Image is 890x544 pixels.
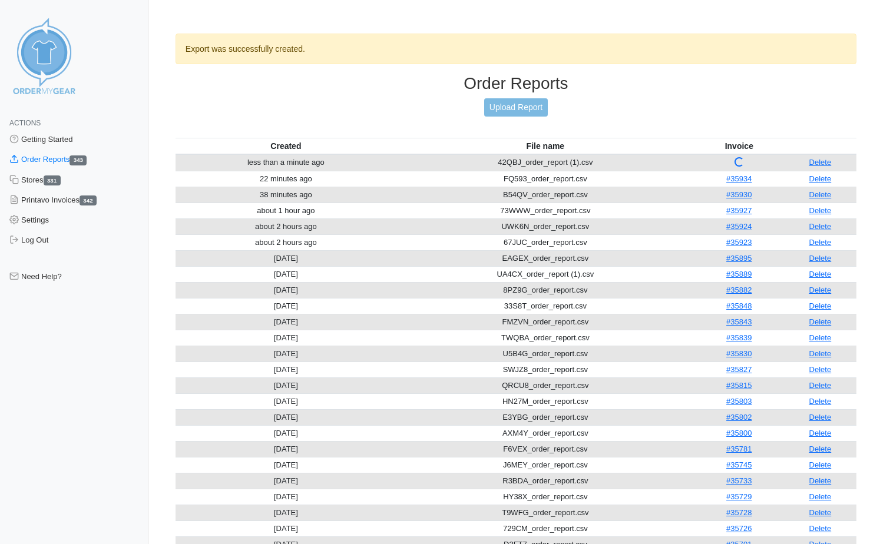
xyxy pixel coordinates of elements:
span: 331 [44,175,61,185]
td: [DATE] [176,457,396,473]
a: #35733 [726,476,752,485]
a: #35923 [726,238,752,247]
a: Delete [809,508,832,517]
td: 73WWW_order_report.csv [396,203,694,218]
a: #35729 [726,492,752,501]
td: [DATE] [176,314,396,330]
a: #35802 [726,413,752,422]
th: Created [176,138,396,154]
td: F6VEX_order_report.csv [396,441,694,457]
a: #35882 [726,286,752,294]
a: Delete [809,381,832,390]
td: TWQBA_order_report.csv [396,330,694,346]
td: B54QV_order_report.csv [396,187,694,203]
a: Delete [809,286,832,294]
a: Upload Report [484,98,548,117]
td: 67JUC_order_report.csv [396,234,694,250]
a: Delete [809,445,832,453]
td: UWK6N_order_report.csv [396,218,694,234]
td: [DATE] [176,282,396,298]
a: Delete [809,492,832,501]
td: 33S8T_order_report.csv [396,298,694,314]
td: [DATE] [176,250,396,266]
a: Delete [809,301,832,310]
td: AXM4Y_order_report.csv [396,425,694,441]
td: HY38X_order_report.csv [396,489,694,505]
a: Delete [809,429,832,437]
td: 42QBJ_order_report (1).csv [396,154,694,171]
td: 729CM_order_report.csv [396,520,694,536]
a: #35728 [726,508,752,517]
td: about 2 hours ago [176,218,396,234]
td: [DATE] [176,330,396,346]
a: Delete [809,174,832,183]
td: R3BDA_order_report.csv [396,473,694,489]
a: Delete [809,190,832,199]
a: #35934 [726,174,752,183]
td: [DATE] [176,425,396,441]
td: FQ593_order_report.csv [396,171,694,187]
td: [DATE] [176,266,396,282]
a: #35930 [726,190,752,199]
td: HN27M_order_report.csv [396,393,694,409]
td: T9WFG_order_report.csv [396,505,694,520]
a: Delete [809,476,832,485]
td: [DATE] [176,441,396,457]
td: [DATE] [176,473,396,489]
a: #35815 [726,381,752,390]
a: Delete [809,349,832,358]
td: [DATE] [176,377,396,393]
td: FMZVN_order_report.csv [396,314,694,330]
a: #35745 [726,460,752,469]
a: #35803 [726,397,752,406]
td: [DATE] [176,346,396,361]
td: [DATE] [176,489,396,505]
a: Delete [809,460,832,469]
td: EAGEX_order_report.csv [396,250,694,266]
td: about 1 hour ago [176,203,396,218]
a: Delete [809,238,832,247]
a: Delete [809,524,832,533]
td: 8PZ9G_order_report.csv [396,282,694,298]
a: #35800 [726,429,752,437]
a: #35848 [726,301,752,310]
span: Actions [9,119,41,127]
td: J6MEY_order_report.csv [396,457,694,473]
td: 38 minutes ago [176,187,396,203]
a: Delete [809,270,832,278]
td: E3YBG_order_report.csv [396,409,694,425]
td: about 2 hours ago [176,234,396,250]
td: QRCU8_order_report.csv [396,377,694,393]
td: U5B4G_order_report.csv [396,346,694,361]
td: UA4CX_order_report (1).csv [396,266,694,282]
td: [DATE] [176,298,396,314]
div: Export was successfully created. [176,34,856,64]
a: #35781 [726,445,752,453]
a: #35843 [726,317,752,326]
a: Delete [809,397,832,406]
a: #35830 [726,349,752,358]
th: Invoice [694,138,784,154]
a: Delete [809,333,832,342]
a: #35889 [726,270,752,278]
a: Delete [809,413,832,422]
span: 343 [70,155,87,165]
td: [DATE] [176,409,396,425]
td: [DATE] [176,520,396,536]
td: less than a minute ago [176,154,396,171]
h3: Order Reports [176,74,856,94]
a: Delete [809,158,832,167]
a: #35927 [726,206,752,215]
a: #35827 [726,365,752,374]
td: SWJZ8_order_report.csv [396,361,694,377]
td: [DATE] [176,393,396,409]
td: [DATE] [176,505,396,520]
a: #35839 [726,333,752,342]
td: 22 minutes ago [176,171,396,187]
a: Delete [809,222,832,231]
a: #35726 [726,524,752,533]
a: #35895 [726,254,752,263]
a: Delete [809,206,832,215]
td: [DATE] [176,361,396,377]
a: Delete [809,365,832,374]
